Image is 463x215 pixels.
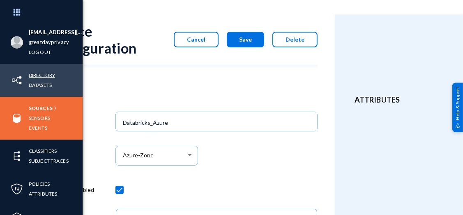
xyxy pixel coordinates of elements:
a: Sources [29,103,53,113]
button: Save [227,32,264,47]
img: icon-sources.svg [11,112,23,124]
img: icon-inventory.svg [11,74,23,86]
span: Cancel [187,36,205,43]
a: Datasets [29,80,52,90]
a: Directory [29,70,55,80]
button: Delete [272,32,318,47]
img: help_support.svg [455,123,461,128]
a: Log out [29,47,51,57]
img: blank-profile-picture.png [11,36,23,49]
header: Info [56,89,309,100]
span: Delete [286,36,304,43]
span: Azure-Zone [123,152,154,159]
span: Save [239,36,252,43]
div: Help & Support [452,83,463,132]
a: Sensors [29,113,50,123]
div: Source Configuration [48,23,145,56]
a: Attributes [29,189,57,199]
a: Classifiers [29,146,57,156]
button: Cancel [174,32,219,47]
img: icon-policies.svg [11,183,23,195]
a: Events [29,123,47,133]
img: icon-elements.svg [11,150,23,162]
li: [EMAIL_ADDRESS][DOMAIN_NAME] [29,28,83,37]
img: app launcher [5,3,29,21]
a: Subject Traces [29,156,69,166]
a: greatdayprivacy [29,37,69,47]
a: Policies [29,179,50,189]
